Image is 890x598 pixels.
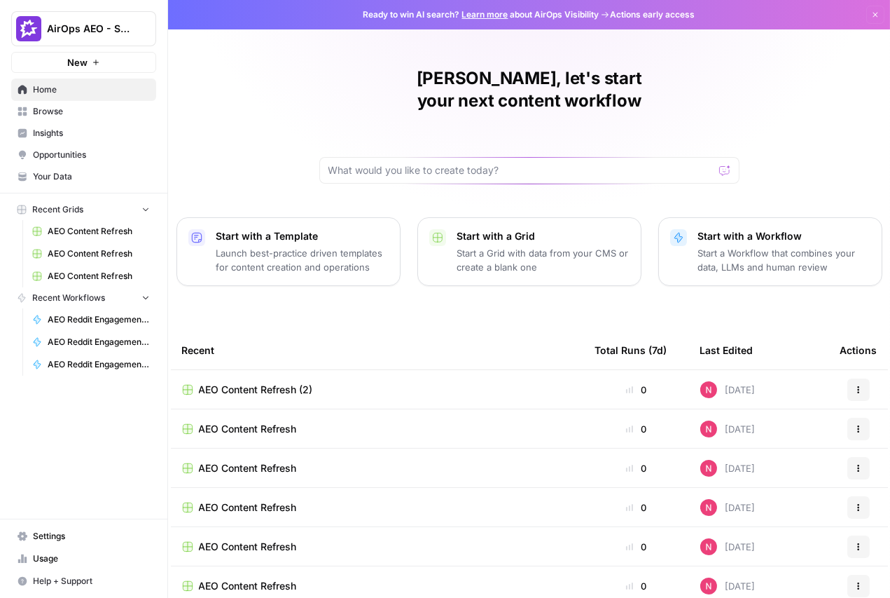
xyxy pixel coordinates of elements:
img: fopa3c0x52at9xxul9zbduzf8hu4 [700,578,717,594]
input: What would you like to create today? [328,163,714,177]
p: Start a Workflow that combines your data, LLMs and human review [698,246,870,274]
span: Insights [33,127,150,140]
div: [DATE] [700,578,756,594]
a: Browse [11,100,156,123]
img: AirOps AEO - Single Brand (Gong) Logo [16,16,41,41]
button: New [11,52,156,73]
span: Recent Workflows [32,292,105,304]
p: Start a Grid with data from your CMS or create a blank one [457,246,630,274]
img: fopa3c0x52at9xxul9zbduzf8hu4 [700,499,717,516]
div: 0 [595,461,678,475]
span: Recent Grids [32,203,83,216]
span: Usage [33,552,150,565]
img: fopa3c0x52at9xxul9zbduzf8hu4 [700,538,717,555]
span: Opportunities [33,149,150,161]
div: [DATE] [700,381,756,398]
div: 0 [595,383,678,397]
a: AEO Reddit Engagement - Fork [26,331,156,353]
a: AEO Content Refresh [182,461,573,475]
span: AEO Reddit Engagement - Fork [48,336,150,348]
button: Start with a GridStart a Grid with data from your CMS or create a blank one [417,217,641,286]
button: Start with a TemplateLaunch best-practice driven templates for content creation and operations [176,217,401,286]
span: AEO Reddit Engagement - Fork [48,313,150,326]
a: AEO Content Refresh [26,243,156,265]
span: Home [33,83,150,96]
span: AEO Reddit Engagement - Fork [48,358,150,371]
span: Your Data [33,170,150,183]
span: New [67,55,88,69]
button: Help + Support [11,570,156,592]
a: AEO Content Refresh [182,422,573,436]
a: AEO Content Refresh [182,579,573,593]
span: AEO Content Refresh [199,501,297,515]
span: AEO Content Refresh [48,225,150,238]
div: 0 [595,579,678,593]
a: Opportunities [11,144,156,166]
img: fopa3c0x52at9xxul9zbduzf8hu4 [700,460,717,477]
a: Settings [11,525,156,548]
span: Actions early access [611,8,695,21]
p: Launch best-practice driven templates for content creation and operations [216,246,389,274]
div: [DATE] [700,421,756,437]
a: AEO Content Refresh (2) [182,383,573,397]
div: 0 [595,540,678,554]
button: Recent Grids [11,199,156,220]
div: [DATE] [700,538,756,555]
a: AEO Content Refresh [182,540,573,554]
a: AEO Content Refresh [182,501,573,515]
a: Usage [11,548,156,570]
h1: [PERSON_NAME], let's start your next content workflow [319,67,739,112]
div: 0 [595,422,678,436]
span: AEO Content Refresh [199,540,297,554]
a: Insights [11,122,156,144]
span: Browse [33,105,150,118]
span: AEO Content Refresh [199,461,297,475]
span: Settings [33,530,150,543]
p: Start with a Grid [457,229,630,243]
a: Home [11,79,156,101]
span: Ready to win AI search? about AirOps Visibility [363,8,599,21]
div: Last Edited [700,331,753,369]
span: AEO Content Refresh [48,270,150,283]
img: fopa3c0x52at9xxul9zbduzf8hu4 [700,381,717,398]
a: Your Data [11,165,156,188]
button: Recent Workflows [11,287,156,308]
span: AEO Content Refresh [199,422,297,436]
img: fopa3c0x52at9xxul9zbduzf8hu4 [700,421,717,437]
span: AEO Content Refresh [48,247,150,260]
button: Workspace: AirOps AEO - Single Brand (Gong) [11,11,156,46]
button: Start with a WorkflowStart a Workflow that combines your data, LLMs and human review [658,217,882,286]
a: AEO Reddit Engagement - Fork [26,353,156,376]
p: Start with a Template [216,229,389,243]
p: Start with a Workflow [698,229,870,243]
div: Total Runs (7d) [595,331,667,369]
span: AirOps AEO - Single Brand (Gong) [47,22,132,36]
div: Recent [182,331,573,369]
div: Actions [840,331,877,369]
div: [DATE] [700,460,756,477]
div: [DATE] [700,499,756,516]
span: Help + Support [33,575,150,587]
a: AEO Reddit Engagement - Fork [26,308,156,331]
a: AEO Content Refresh [26,220,156,243]
a: AEO Content Refresh [26,265,156,287]
div: 0 [595,501,678,515]
span: AEO Content Refresh [199,579,297,593]
a: Learn more [462,9,508,20]
span: AEO Content Refresh (2) [199,383,313,397]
